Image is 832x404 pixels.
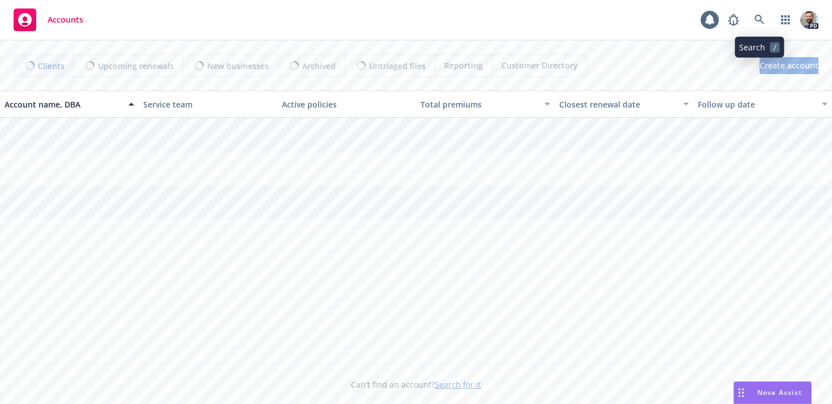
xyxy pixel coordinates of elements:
span: Create account [760,55,818,76]
a: Report a Bug [722,8,745,31]
span: Untriaged files [369,60,426,72]
button: Closest renewal date [555,91,693,118]
a: Search [748,8,771,31]
a: Create account [760,57,818,74]
button: Follow up date [693,91,832,118]
div: Follow up date [698,98,815,110]
div: Drag to move [734,382,748,403]
span: New businesses [207,60,269,72]
span: Clients [38,60,65,72]
div: Total premiums [421,98,538,110]
button: Total premiums [416,91,555,118]
a: Search for it [435,379,481,390]
button: Nova Assist [734,381,812,404]
span: Accounts [48,15,83,24]
span: Upcoming renewals [98,60,174,72]
span: Reporting [444,59,483,71]
span: Can't find an account? [351,379,481,390]
a: Accounts [9,4,88,36]
button: Active policies [277,91,416,118]
div: Account name, DBA [5,98,122,110]
span: Archived [302,60,336,72]
div: Active policies [282,98,411,110]
span: Nova Assist [757,388,802,397]
a: Switch app [774,8,797,31]
button: Service team [139,91,277,118]
div: Closest renewal date [559,98,676,110]
div: Service team [143,98,273,110]
img: photo [800,11,818,29]
span: Customer Directory [501,59,578,71]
